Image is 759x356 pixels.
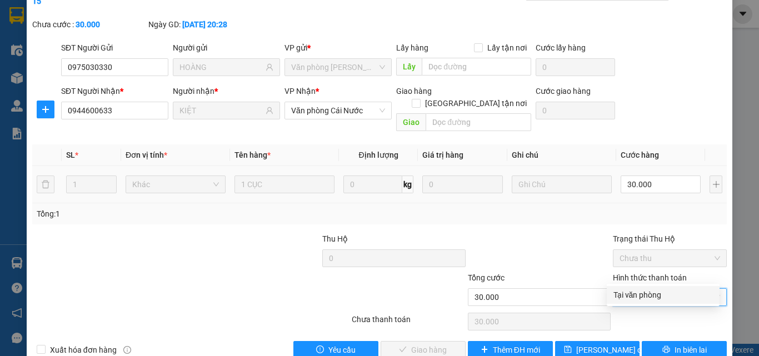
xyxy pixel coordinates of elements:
span: Giao [396,113,426,131]
input: Tên người gửi [179,61,263,73]
span: [PERSON_NAME] chuyển hoàn [576,344,682,356]
span: Lấy hàng [396,43,428,52]
span: printer [662,345,670,354]
span: SL [66,151,75,159]
span: user [266,63,273,71]
button: plus [710,176,722,193]
span: Chưa thu [620,250,720,267]
span: Thêm ĐH mới [493,344,540,356]
span: Giá trị hàng [422,151,463,159]
input: 0 [422,176,502,193]
div: SĐT Người Nhận [61,85,168,97]
div: Tổng: 1 [37,208,294,220]
span: Văn phòng Cái Nước [291,102,385,119]
button: plus [37,101,54,118]
span: Lấy tận nơi [483,42,531,54]
span: [GEOGRAPHIC_DATA] tận nơi [421,97,531,109]
span: Lấy [396,58,422,76]
div: Chưa thanh toán [351,313,467,333]
div: Người nhận [173,85,280,97]
span: Định lượng [358,151,398,159]
input: Ghi Chú [512,176,612,193]
div: Chưa cước : [32,18,146,31]
span: Xuất hóa đơn hàng [46,344,121,356]
div: Người gửi [173,42,280,54]
input: Dọc đường [422,58,531,76]
span: In biên lai [675,344,707,356]
b: 30.000 [76,20,100,29]
span: Đơn vị tính [126,151,167,159]
span: Tổng cước [468,273,505,282]
input: VD: Bàn, Ghế [234,176,334,193]
span: kg [402,176,413,193]
div: Ngày GD: [148,18,262,31]
label: Cước giao hàng [536,87,591,96]
input: Cước lấy hàng [536,58,615,76]
span: plus [481,345,488,354]
label: Cước lấy hàng [536,43,586,52]
span: save [564,345,572,354]
span: VP Nhận [284,87,316,96]
span: Thu Hộ [322,234,348,243]
span: user [266,107,273,114]
input: Cước giao hàng [536,102,615,119]
label: Hình thức thanh toán [613,273,687,282]
b: [DATE] 20:28 [182,20,227,29]
input: Dọc đường [426,113,531,131]
span: Khác [132,176,219,193]
span: Văn phòng Hồ Chí Minh [291,59,385,76]
span: Tên hàng [234,151,271,159]
div: Trạng thái Thu Hộ [613,233,727,245]
button: delete [37,176,54,193]
div: VP gửi [284,42,392,54]
span: Yêu cầu [328,344,356,356]
th: Ghi chú [507,144,616,166]
span: info-circle [123,346,131,354]
span: Giao hàng [396,87,432,96]
div: Tại văn phòng [613,289,713,301]
input: Tên người nhận [179,104,263,117]
span: exclamation-circle [316,345,324,354]
span: plus [37,105,54,114]
span: Cước hàng [621,151,659,159]
div: SĐT Người Gửi [61,42,168,54]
